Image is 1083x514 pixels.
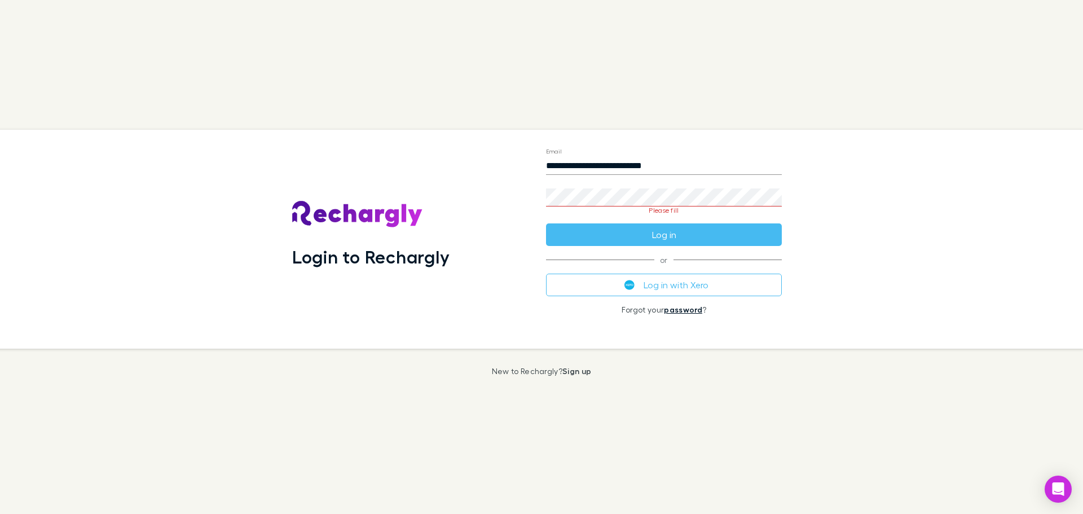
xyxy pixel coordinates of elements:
[546,147,561,155] label: Email
[292,246,450,267] h1: Login to Rechargly
[546,207,782,214] p: Please fill
[562,366,591,376] a: Sign up
[546,223,782,246] button: Log in
[1045,476,1072,503] div: Open Intercom Messenger
[624,280,635,290] img: Xero's logo
[292,201,423,228] img: Rechargly's Logo
[664,305,702,314] a: password
[492,367,592,376] p: New to Rechargly?
[546,274,782,296] button: Log in with Xero
[546,305,782,314] p: Forgot your ?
